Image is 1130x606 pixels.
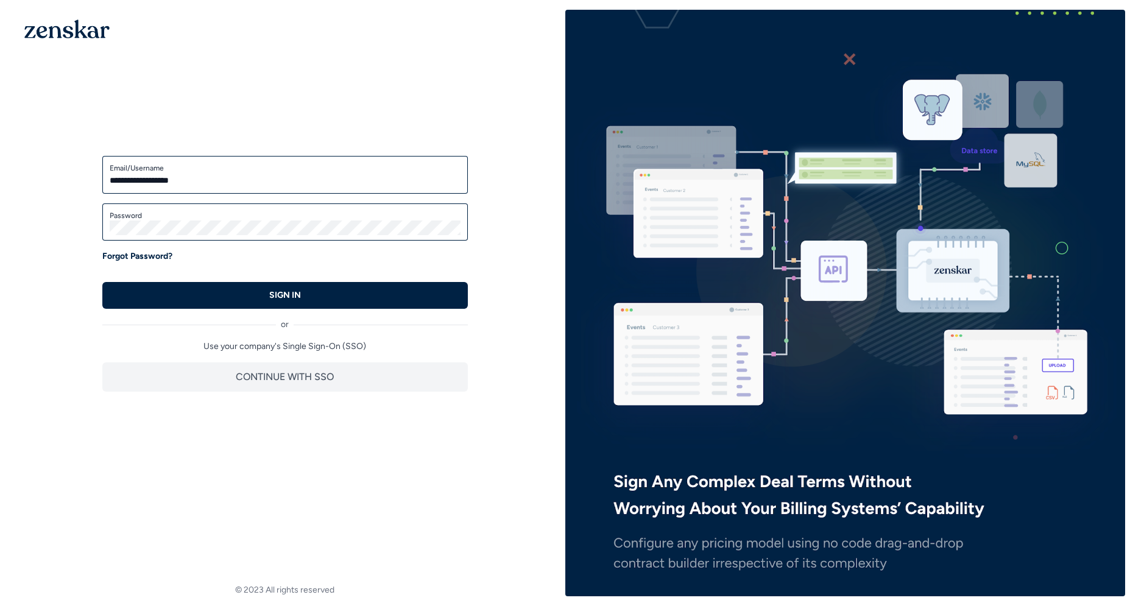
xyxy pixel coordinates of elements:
[24,19,110,38] img: 1OGAJ2xQqyY4LXKgY66KYq0eOWRCkrZdAb3gUhuVAqdWPZE9SRJmCz+oDMSn4zDLXe31Ii730ItAGKgCKgCCgCikA4Av8PJUP...
[102,250,172,262] a: Forgot Password?
[110,211,461,220] label: Password
[102,309,468,331] div: or
[110,163,461,173] label: Email/Username
[102,282,468,309] button: SIGN IN
[102,362,468,392] button: CONTINUE WITH SSO
[102,340,468,353] p: Use your company's Single Sign-On (SSO)
[269,289,301,301] p: SIGN IN
[5,584,565,596] footer: © 2023 All rights reserved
